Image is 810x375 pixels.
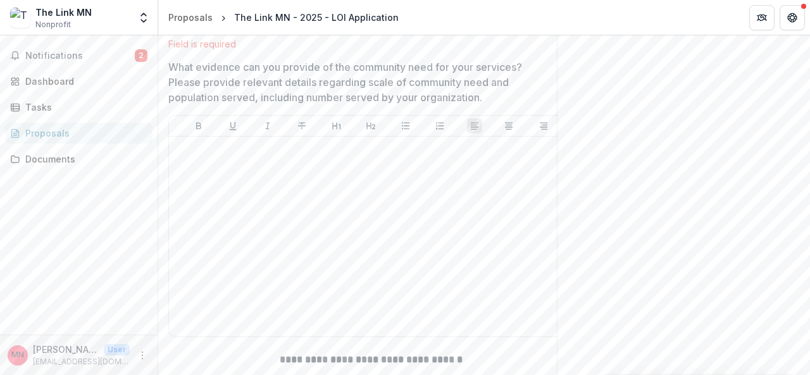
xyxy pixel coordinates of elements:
[398,118,413,133] button: Bullet List
[10,8,30,28] img: The Link MN
[467,118,482,133] button: Align Left
[168,59,555,105] p: What evidence can you provide of the community need for your services? Please provide relevant de...
[104,344,130,355] p: User
[432,118,447,133] button: Ordered List
[536,118,551,133] button: Align Right
[25,126,142,140] div: Proposals
[5,123,153,144] a: Proposals
[260,118,275,133] button: Italicize
[5,149,153,169] a: Documents
[225,118,240,133] button: Underline
[33,343,99,356] p: [PERSON_NAME]
[234,11,399,24] div: The Link MN - 2025 - LOI Application
[749,5,775,30] button: Partners
[363,118,378,133] button: Heading 2
[25,51,135,61] span: Notifications
[191,118,206,133] button: Bold
[35,6,92,19] div: The Link MN
[168,39,573,49] div: Field is required
[135,348,150,363] button: More
[5,71,153,92] a: Dashboard
[163,8,404,27] nav: breadcrumb
[135,49,147,62] span: 2
[35,19,71,30] span: Nonprofit
[25,152,142,166] div: Documents
[163,8,218,27] a: Proposals
[329,118,344,133] button: Heading 1
[168,11,213,24] div: Proposals
[294,118,309,133] button: Strike
[33,356,130,367] p: [EMAIL_ADDRESS][DOMAIN_NAME]
[5,97,153,118] a: Tasks
[501,118,516,133] button: Align Center
[25,101,142,114] div: Tasks
[5,46,153,66] button: Notifications2
[11,351,24,359] div: Maggie Nagle
[25,75,142,88] div: Dashboard
[780,5,805,30] button: Get Help
[135,5,153,30] button: Open entity switcher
